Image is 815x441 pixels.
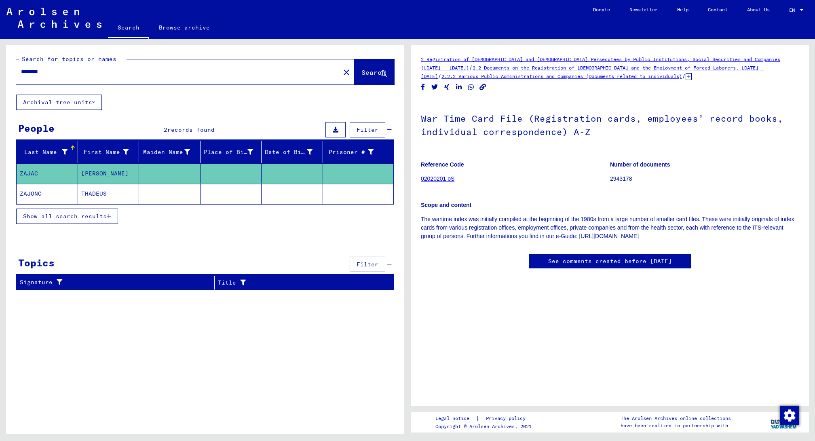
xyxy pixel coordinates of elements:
[421,175,454,182] a: 02020201 oS
[350,122,385,137] button: Filter
[419,82,427,92] button: Share on Facebook
[20,276,216,289] div: Signature
[108,18,149,39] a: Search
[610,161,670,168] b: Number of documents
[682,72,686,80] span: /
[17,141,78,163] mat-header-cell: Last Name
[81,146,139,158] div: First Name
[435,414,476,423] a: Legal notice
[357,261,378,268] span: Filter
[149,18,220,37] a: Browse archive
[779,405,799,425] div: Change consent
[621,415,731,422] p: The Arolsen Archives online collections
[479,414,535,423] a: Privacy policy
[23,213,107,220] span: Show all search results
[438,72,441,80] span: /
[18,255,55,270] div: Topics
[22,55,116,63] mat-label: Search for topics or names
[610,175,799,183] p: 2943178
[421,215,799,241] p: The wartime index was initially compiled at the beginning of the 1980s from a large number of sma...
[265,146,323,158] div: Date of Birth
[361,68,386,76] span: Search
[78,141,139,163] mat-header-cell: First Name
[326,148,374,156] div: Prisoner #
[16,209,118,224] button: Show all search results
[421,202,471,208] b: Scope and content
[357,126,378,133] span: Filter
[467,82,475,92] button: Share on WhatsApp
[769,412,799,432] img: yv_logo.png
[17,164,78,184] mat-cell: ZAJAC
[18,121,55,135] div: People
[350,257,385,272] button: Filter
[142,146,200,158] div: Maiden Name
[441,73,682,79] a: 2.2.2 Various Public Administrations and Companies (Documents related to individuals)
[262,141,323,163] mat-header-cell: Date of Birth
[78,164,139,184] mat-cell: [PERSON_NAME]
[455,82,463,92] button: Share on LinkedIn
[201,141,262,163] mat-header-cell: Place of Birth
[469,64,473,71] span: /
[421,161,464,168] b: Reference Code
[139,141,201,163] mat-header-cell: Maiden Name
[780,406,799,425] img: Change consent
[167,126,215,133] span: records found
[78,184,139,204] mat-cell: THADEUS
[204,146,264,158] div: Place of Birth
[6,8,101,28] img: Arolsen_neg.svg
[218,276,386,289] div: Title
[338,64,355,80] button: Clear
[265,148,312,156] div: Date of Birth
[204,148,253,156] div: Place of Birth
[16,95,102,110] button: Archival tree units
[435,423,535,430] p: Copyright © Arolsen Archives, 2021
[548,257,672,266] a: See comments created before [DATE]
[443,82,451,92] button: Share on Xing
[81,148,129,156] div: First Name
[355,59,394,84] button: Search
[789,7,798,13] span: EN
[218,279,378,287] div: Title
[621,422,731,429] p: have been realized in partnership with
[20,278,208,287] div: Signature
[326,146,384,158] div: Prisoner #
[323,141,394,163] mat-header-cell: Prisoner #
[17,184,78,204] mat-cell: ZAJONC
[421,56,780,71] a: 2 Registration of [DEMOGRAPHIC_DATA] and [DEMOGRAPHIC_DATA] Persecutees by Public Institutions, S...
[421,100,799,149] h1: War Time Card File (Registration cards, employees’ record books, individual correspondence) A-Z
[431,82,439,92] button: Share on Twitter
[142,148,190,156] div: Maiden Name
[164,126,167,133] span: 2
[435,414,535,423] div: |
[20,148,68,156] div: Last Name
[20,146,78,158] div: Last Name
[479,82,487,92] button: Copy link
[421,65,764,79] a: 2.2 Documents on the Registration of [DEMOGRAPHIC_DATA] and the Employment of Forced Laborers, [D...
[342,68,351,77] mat-icon: close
